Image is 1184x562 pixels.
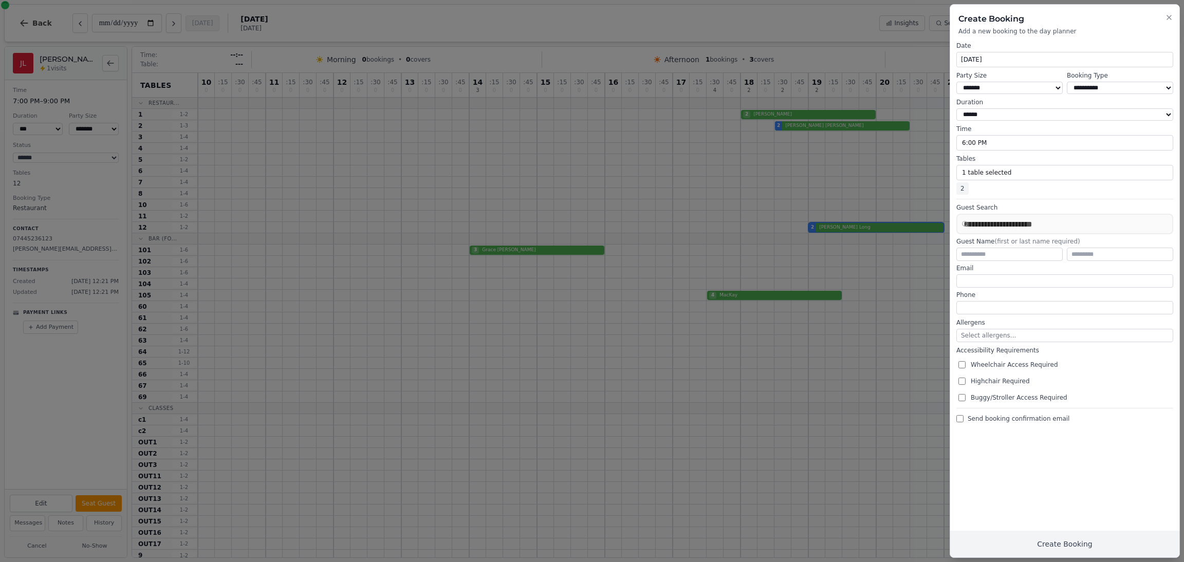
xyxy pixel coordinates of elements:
label: Time [956,125,1173,133]
label: Email [956,264,1173,272]
input: Highchair Required [958,378,966,385]
button: 1 table selected [956,165,1173,180]
h2: Create Booking [958,13,1171,25]
span: 2 [956,182,969,195]
button: Select allergens... [956,329,1173,342]
button: Create Booking [950,531,1179,557]
span: Wheelchair Access Required [971,361,1058,369]
input: Buggy/Stroller Access Required [958,394,966,401]
label: Accessibility Requirements [956,346,1173,354]
label: Guest Search [956,203,1173,212]
label: Date [956,42,1173,50]
label: Booking Type [1067,71,1173,80]
span: Send booking confirmation email [968,415,1069,423]
span: Select allergens... [961,332,1016,339]
button: [DATE] [956,52,1173,67]
span: Highchair Required [971,377,1030,385]
label: Phone [956,291,1173,299]
label: Guest Name [956,237,1173,246]
p: Add a new booking to the day planner [958,27,1171,35]
label: Duration [956,98,1173,106]
button: 6:00 PM [956,135,1173,151]
label: Allergens [956,319,1173,327]
input: Send booking confirmation email [956,415,964,422]
input: Wheelchair Access Required [958,361,966,368]
span: Buggy/Stroller Access Required [971,394,1067,402]
label: Tables [956,155,1173,163]
label: Party Size [956,71,1063,80]
span: (first or last name required) [994,238,1080,245]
